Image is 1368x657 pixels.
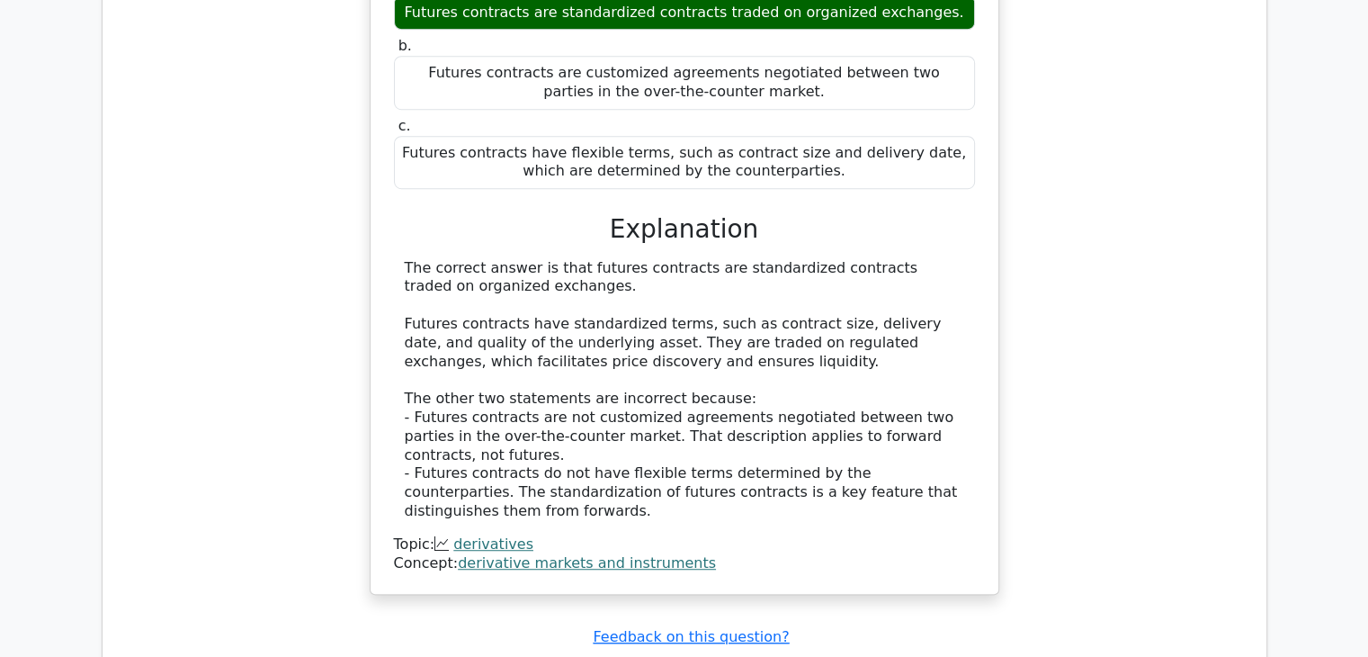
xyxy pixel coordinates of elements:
[394,136,975,190] div: Futures contracts have flexible terms, such as contract size and delivery date, which are determi...
[593,628,789,645] a: Feedback on this question?
[458,554,716,571] a: derivative markets and instruments
[394,535,975,554] div: Topic:
[398,37,412,54] span: b.
[405,259,964,521] div: The correct answer is that futures contracts are standardized contracts traded on organized excha...
[394,56,975,110] div: Futures contracts are customized agreements negotiated between two parties in the over-the-counte...
[405,214,964,245] h3: Explanation
[453,535,533,553] a: derivatives
[394,554,975,573] div: Concept:
[398,117,411,134] span: c.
